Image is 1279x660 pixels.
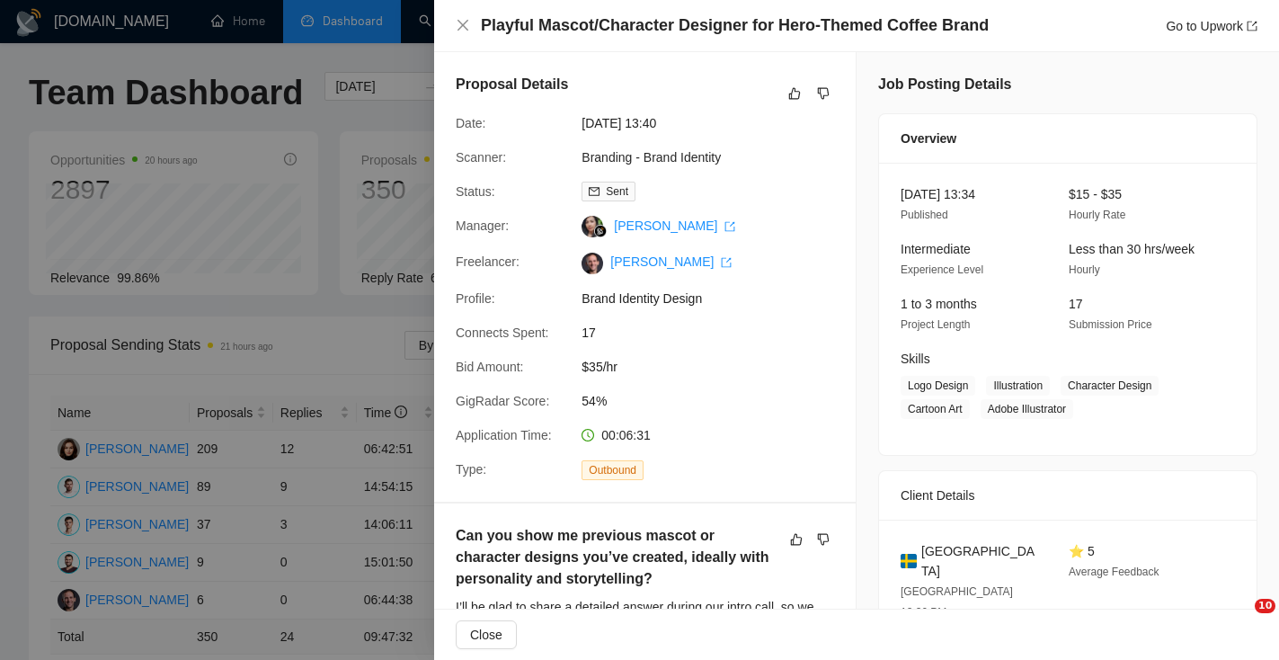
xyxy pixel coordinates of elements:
span: clock-circle [582,429,594,441]
a: Branding - Brand Identity [582,150,721,165]
span: Date: [456,116,485,130]
span: [GEOGRAPHIC_DATA] 12:36 PM [901,585,1013,619]
span: Hourly [1069,263,1100,276]
span: mail [589,186,600,197]
button: dislike [813,83,834,104]
span: Freelancer: [456,254,520,269]
span: Experience Level [901,263,983,276]
button: Close [456,18,470,33]
span: Average Feedback [1069,566,1159,578]
span: Type: [456,462,486,477]
div: Client Details [901,471,1235,520]
img: 🇸🇪 [901,551,917,571]
span: 17 [582,323,851,343]
span: close [456,18,470,32]
span: export [721,257,732,268]
div: I’ll be glad to share a detailed answer during our intro call, so we can discuss the specifics of... [456,597,834,656]
span: 00:06:31 [601,428,651,442]
span: Manager: [456,219,509,233]
button: Close [456,620,517,649]
span: Bid Amount: [456,360,524,374]
span: 1 to 3 months [901,297,977,311]
span: Intermediate [901,242,971,256]
span: Cartoon Art [901,399,970,419]
span: Skills [901,352,930,366]
iframe: Intercom live chat [1218,599,1261,642]
a: [PERSON_NAME] export [610,254,732,269]
span: $15 - $35 [1069,187,1122,201]
span: GigRadar Score: [456,394,549,408]
span: dislike [817,532,830,547]
span: [DATE] 13:40 [582,113,851,133]
span: export [1247,21,1257,31]
span: Project Length [901,318,970,331]
span: Less than 30 hrs/week [1069,242,1195,256]
span: Connects Spent: [456,326,549,340]
span: Published [901,209,948,221]
span: dislike [817,86,830,101]
span: Close [470,625,502,645]
span: Profile: [456,291,495,306]
span: [GEOGRAPHIC_DATA] [921,541,1040,581]
span: Status: [456,184,495,199]
span: Application Time: [456,428,552,442]
span: Brand Identity Design [582,289,851,308]
span: Logo Design [901,376,975,396]
span: 54% [582,391,851,411]
span: like [788,86,801,101]
span: Overview [901,129,956,148]
img: gigradar-bm.png [594,225,607,237]
button: like [786,529,807,550]
span: ⭐ 5 [1069,544,1095,558]
button: like [784,83,805,104]
h5: Job Posting Details [878,74,1011,95]
span: $35/hr [582,357,851,377]
h4: Playful Mascot/Character Designer for Hero-Themed Coffee Brand [481,14,989,37]
button: dislike [813,529,834,550]
span: [DATE] 13:34 [901,187,975,201]
h5: Proposal Details [456,74,568,95]
a: [PERSON_NAME] export [614,219,735,233]
span: like [790,532,803,547]
span: Adobe Illustrator [981,399,1073,419]
span: Outbound [582,460,644,480]
span: Sent [606,185,628,198]
h5: Can you show me previous mascot or character designs you’ve created, ideally with personality and... [456,525,777,590]
span: Illustration [986,376,1050,396]
a: Go to Upworkexport [1166,19,1257,33]
span: Character Design [1061,376,1159,396]
span: Scanner: [456,150,506,165]
span: 17 [1069,297,1083,311]
span: 10 [1255,599,1275,613]
span: Submission Price [1069,318,1152,331]
span: Hourly Rate [1069,209,1125,221]
img: c1PtlXBQNs-SYzLI0Na9mhvLXv0LoEv9LlRat_BkvIbp9xHTkJZbrCLZW21Ak7Mr3l [582,253,603,274]
span: export [724,221,735,232]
